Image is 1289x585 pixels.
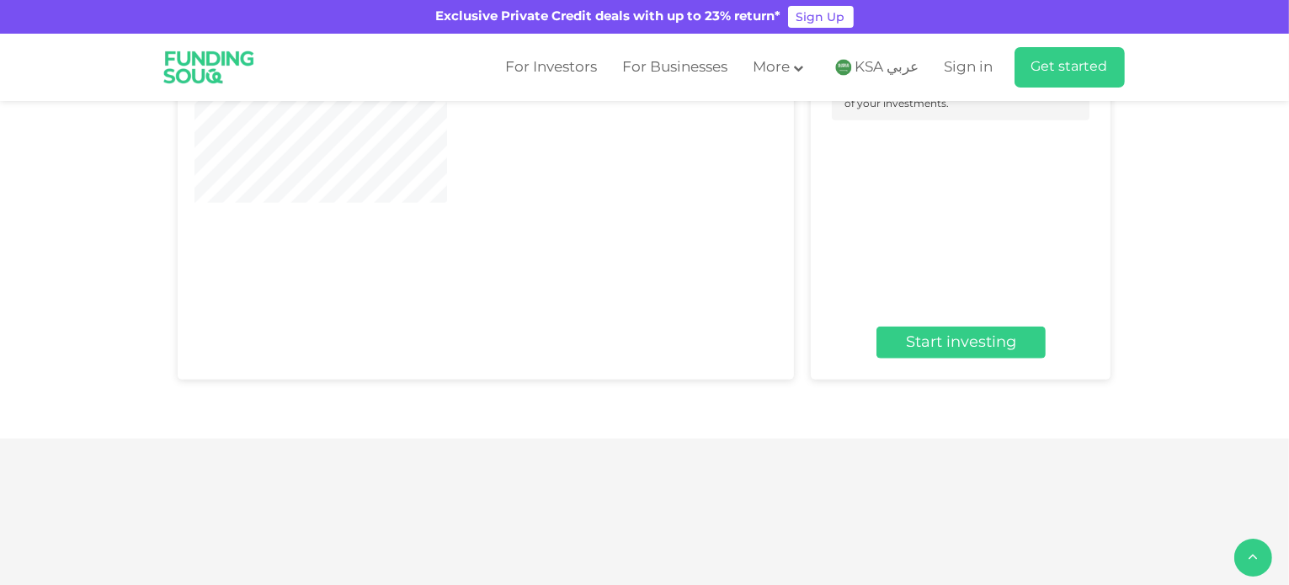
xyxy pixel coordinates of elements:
span: Sign in [945,61,993,75]
button: back [1234,539,1272,577]
span: Get started [1031,61,1108,73]
span: More [754,61,791,75]
img: SA Flag [835,59,852,76]
a: For Investors [502,54,602,82]
span: Start investing [906,335,1016,350]
a: Start investing [876,327,1046,359]
img: Logo [152,37,266,98]
a: For Businesses [619,54,732,82]
span: KSA عربي [855,58,919,77]
div: Exclusive Private Credit deals with up to 23% return* [436,8,781,27]
a: Sign in [940,54,993,82]
a: Sign Up [788,6,854,28]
